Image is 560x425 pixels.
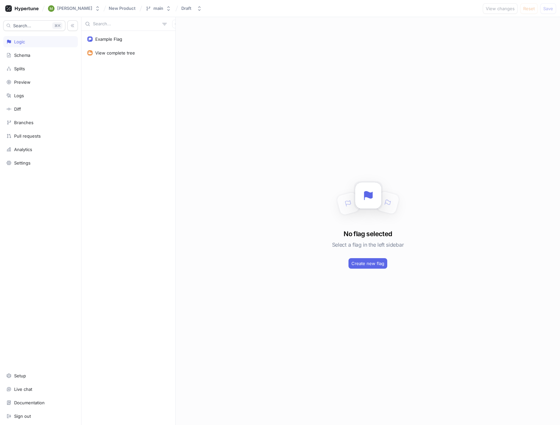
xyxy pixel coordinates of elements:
h5: Select a flag in the left sidebar [332,239,404,251]
div: K [52,22,62,29]
span: New Product [109,6,136,11]
div: Diff [14,106,21,112]
div: Pull requests [14,133,41,139]
div: Schema [14,53,30,58]
img: User [48,5,55,12]
button: Search...K [3,20,65,31]
div: Analytics [14,147,32,152]
button: Save [540,3,556,14]
button: main [143,3,174,14]
div: [PERSON_NAME] [57,6,92,11]
span: Create new flag [351,261,384,265]
div: Draft [181,6,191,11]
div: Live chat [14,387,32,392]
span: Save [543,7,553,11]
span: Search... [13,24,31,28]
button: User[PERSON_NAME] [45,3,103,14]
div: Logs [14,93,24,98]
div: Setup [14,373,26,378]
div: Logic [14,39,25,44]
button: View changes [483,3,518,14]
a: Documentation [3,397,78,408]
button: Draft [179,3,205,14]
div: Sign out [14,414,31,419]
div: main [153,6,163,11]
span: View changes [486,7,515,11]
div: View complete tree [95,50,135,56]
div: Example Flag [95,36,122,42]
button: Create new flag [348,258,387,269]
div: Settings [14,160,31,166]
div: Documentation [14,400,45,405]
button: Reset [520,3,538,14]
input: Search... [93,21,160,27]
span: Reset [523,7,535,11]
div: Splits [14,66,25,71]
h3: No flag selected [344,229,392,239]
div: Branches [14,120,34,125]
div: Preview [14,79,31,85]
